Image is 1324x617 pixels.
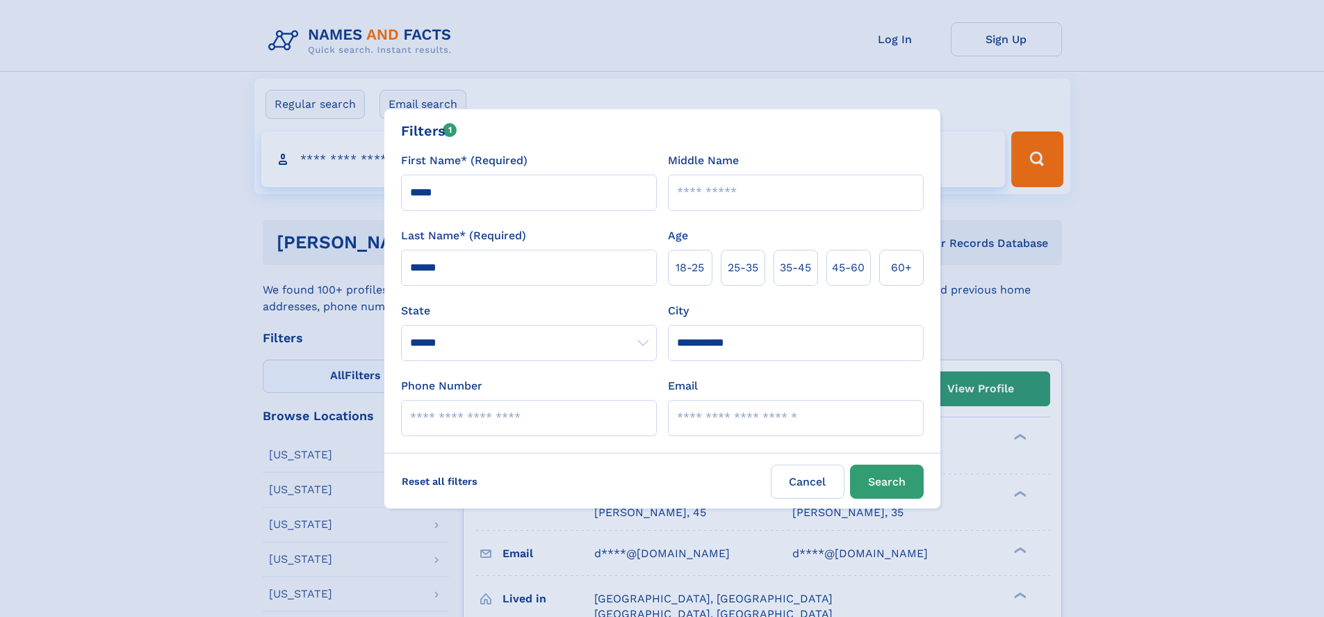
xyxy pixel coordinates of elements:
span: 45‑60 [832,259,865,276]
label: Last Name* (Required) [401,227,526,244]
label: Email [668,378,698,394]
label: Reset all filters [393,465,487,498]
button: Search [850,465,924,499]
label: Cancel [771,465,844,499]
label: Phone Number [401,378,482,394]
span: 25‑35 [728,259,758,276]
label: Age [668,227,688,244]
label: First Name* (Required) [401,152,528,169]
div: Filters [401,120,457,141]
label: State [401,303,657,319]
span: 18‑25 [676,259,704,276]
span: 35‑45 [780,259,811,276]
span: 60+ [891,259,912,276]
label: Middle Name [668,152,739,169]
label: City [668,303,689,319]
